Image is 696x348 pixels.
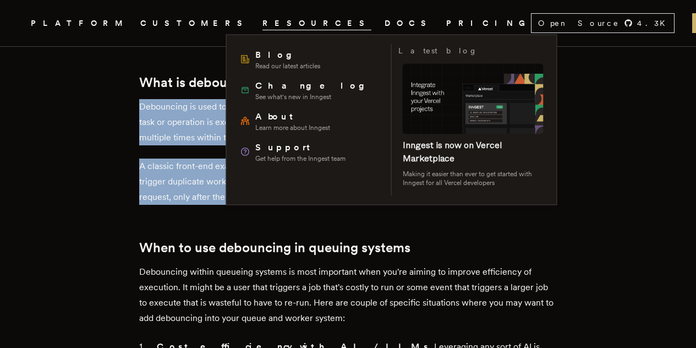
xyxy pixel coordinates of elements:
a: PRICING [446,17,531,30]
a: Inngest is now on Vercel Marketplace [403,140,502,164]
a: ChangelogSee what's new in Inngest [235,75,385,106]
button: RESOURCES [262,17,371,30]
p: Debouncing is used to avoid unnecessary executions. At its core, it is a technique to ensure a pa... [139,99,557,145]
h3: Latest blog [398,44,478,57]
span: Changelog [255,79,372,93]
a: AboutLearn more about Inngest [235,106,385,137]
span: Learn more about Inngest [255,123,330,132]
span: See what's new in Inngest [255,93,372,101]
h2: When to use debouncing in queuing systems [139,240,557,255]
h2: What is debouncing [139,75,557,90]
p: A classic front-end example involves an auto-complete input where a user's actions, like typing, ... [139,159,557,205]
button: PLATFORM [31,17,127,30]
p: Debouncing within queueing systems is most important when you're aiming to improve efficiency of ... [139,264,557,326]
a: SupportGet help from the Inngest team [235,137,385,167]
span: Support [255,141,346,154]
span: Open Source [538,18,620,29]
span: Blog [255,48,320,62]
span: Read our latest articles [255,62,320,70]
a: BlogRead our latest articles [235,44,385,75]
a: CUSTOMERS [140,17,249,30]
a: DOCS [385,17,433,30]
span: 4.3 K [637,18,672,29]
span: Get help from the Inngest team [255,154,346,163]
span: About [255,110,330,123]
